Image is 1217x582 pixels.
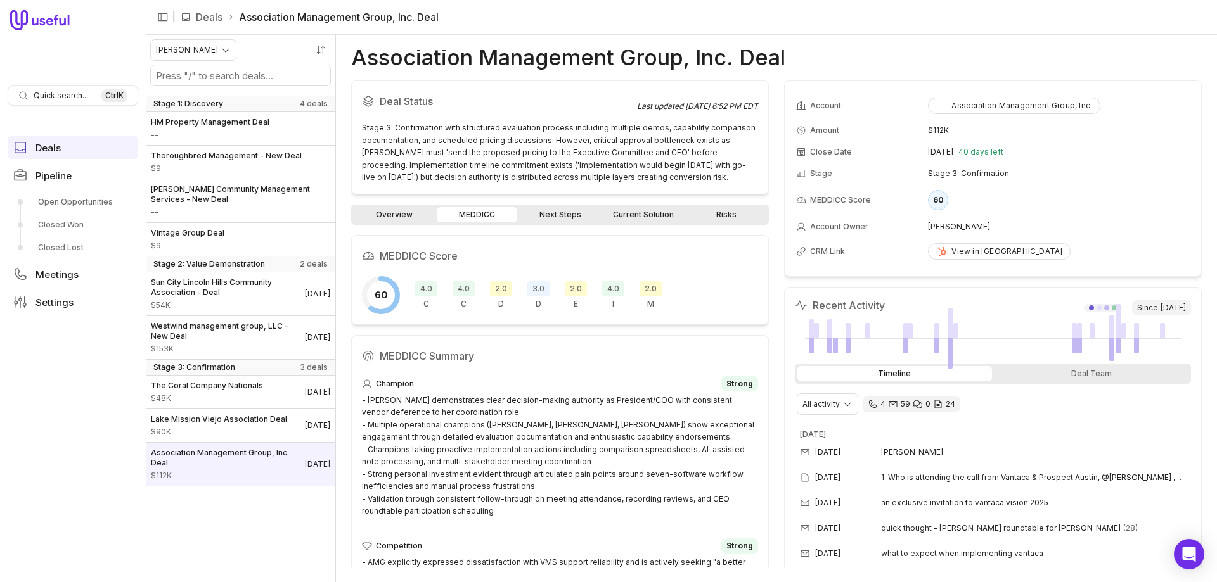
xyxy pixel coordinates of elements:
h2: Deal Status [362,91,637,111]
td: Stage 3: Confirmation [928,163,1190,184]
div: 60 [928,190,948,210]
span: 2.0 [565,281,587,296]
div: Competition [453,281,475,309]
span: Deals [35,143,61,153]
span: Sun City Lincoln Hills Community Association - Deal [151,277,305,298]
button: Association Management Group, Inc. [928,98,1100,114]
div: Decision Process [527,281,550,309]
td: $112K [928,120,1190,141]
time: [DATE] [1161,303,1186,313]
span: Amount [151,241,224,251]
td: [PERSON_NAME] [928,217,1190,237]
time: Deal Close Date [305,332,330,343]
span: Pipeline [35,171,72,180]
div: Open Intercom Messenger [1174,539,1204,569]
div: Competition [362,538,758,554]
span: Amount [810,125,839,136]
input: Search deals by name [151,65,330,85]
span: 2.0 [490,281,512,296]
a: Westwind management group, LLC - New Deal$153K[DATE] [146,316,335,359]
div: Deal Team [995,366,1189,381]
a: Settings [8,291,138,313]
div: Decision Criteria [490,281,512,309]
time: [DATE] [815,548,840,559]
span: Westwind management group, LLC - New Deal [151,321,305,341]
span: [PERSON_NAME] Community Management Services - New Deal [151,184,330,205]
a: Vintage Group Deal$9 [146,223,335,256]
span: Stage 2: Value Demonstration [153,259,265,269]
a: Thoroughbred Management - New Deal$9 [146,146,335,179]
div: Stage 3: Confirmation with structured evaluation process including multiple demos, capability com... [362,122,758,184]
span: Amount [151,344,305,354]
span: Settings [35,298,74,307]
span: 4.0 [453,281,475,296]
span: 4.0 [415,281,437,296]
div: Champion [415,281,437,309]
div: Association Management Group, Inc. [936,101,1092,111]
time: Deal Close Date [305,459,330,469]
span: what to expect when implementing vantaca [881,548,1043,559]
a: Sun City Lincoln Hills Community Association - Deal$54K[DATE] [146,272,335,315]
span: Amount [151,130,269,140]
span: D [498,299,504,309]
time: [DATE] [815,472,840,483]
a: Risks [686,207,766,222]
a: Closed Lost [8,237,138,258]
span: Thoroughbred Management - New Deal [151,151,302,161]
a: HM Property Management Deal-- [146,112,335,145]
span: Account [810,101,841,111]
a: Pipeline [8,164,138,187]
h2: Recent Activity [795,298,885,313]
span: C [461,299,467,309]
span: Amount [151,471,305,481]
li: Association Management Group, Inc. Deal [228,9,439,25]
span: The Coral Company Nationals [151,381,263,391]
span: Stage 3: Confirmation [153,362,235,372]
span: Stage 1: Discovery [153,99,223,109]
span: Association Management Group, Inc. Deal [151,448,305,468]
time: Deal Close Date [305,421,330,431]
span: an exclusive invitation to vantaca vision 2025 [881,498,1048,508]
h1: Association Management Group, Inc. Deal [351,50,785,65]
span: MEDDICC Score [810,195,871,205]
span: Amount [151,393,263,403]
span: C [423,299,429,309]
div: View in [GEOGRAPHIC_DATA] [936,246,1062,256]
a: [PERSON_NAME] Community Management Services - New Deal-- [146,179,335,222]
span: 40 days left [958,147,1003,157]
button: Collapse sidebar [153,8,172,27]
a: View in [GEOGRAPHIC_DATA] [928,243,1071,260]
span: Since [1132,300,1191,315]
span: 28 emails in thread [1123,523,1138,533]
div: Economic Buyer [565,281,587,309]
time: [DATE] [800,429,826,439]
span: Strong [726,541,753,551]
div: Timeline [797,366,992,381]
button: Sort by [311,41,330,60]
span: CRM Link [810,246,845,256]
span: D [536,299,541,309]
span: Meetings [35,270,79,279]
h2: MEDDICC Score [362,246,758,266]
time: [DATE] [928,147,953,157]
a: Next Steps [520,207,600,222]
span: 4.0 [602,281,624,296]
a: Lake Mission Viejo Association Deal$90K[DATE] [146,409,335,442]
span: 3.0 [527,281,550,296]
a: Meetings [8,263,138,286]
time: [DATE] 6:52 PM EDT [685,101,758,111]
a: Closed Won [8,215,138,235]
kbd: Ctrl K [101,89,127,102]
nav: Deals [146,35,336,582]
time: [DATE] [815,523,840,533]
div: Metrics [640,281,662,309]
div: - [PERSON_NAME] demonstrates clear decision-making authority as President/COO with consistent ven... [362,394,758,517]
span: Account Owner [810,222,868,232]
span: 3 deals [300,362,328,372]
span: M [647,299,654,309]
div: Champion [362,376,758,391]
span: 4 deals [300,99,328,109]
span: 2 deals [300,259,328,269]
span: | [172,9,176,25]
a: Open Opportunities [8,192,138,212]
